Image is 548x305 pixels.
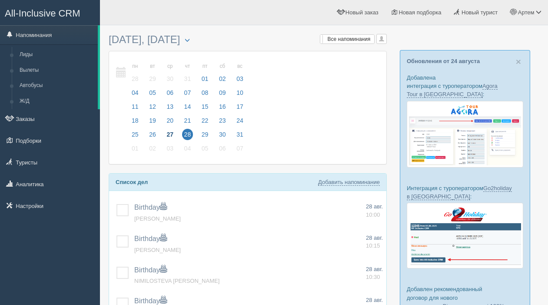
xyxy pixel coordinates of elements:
[407,101,523,168] img: agora-tour-%D0%B7%D0%B0%D1%8F%D0%B2%D0%BA%D0%B8-%D1%81%D1%80%D0%BC-%D0%B4%D0%BB%D1%8F-%D1%82%D1%8...
[234,63,246,70] small: вс
[182,115,193,126] span: 21
[130,63,141,70] small: пн
[199,63,211,70] small: пт
[328,36,371,42] span: Все напоминания
[199,101,211,112] span: 15
[144,130,161,144] a: 26
[407,203,523,268] img: go2holiday-bookings-crm-for-travel-agency.png
[217,87,228,98] span: 09
[516,57,521,67] span: ×
[162,58,178,88] a: ср 30
[164,101,176,112] span: 13
[5,8,80,19] span: All-Inclusive CRM
[127,144,143,158] a: 01
[0,0,100,24] a: All-Inclusive CRM
[134,204,167,211] a: Birthday
[407,58,480,64] a: Обновления от 24 августа
[232,144,246,158] a: 07
[516,57,521,66] button: Close
[366,211,380,218] span: 10:00
[197,116,213,130] a: 22
[179,130,196,144] a: 28
[182,63,193,70] small: чт
[127,116,143,130] a: 18
[234,73,246,84] span: 03
[197,58,213,88] a: пт 01
[197,130,213,144] a: 29
[214,116,231,130] a: 23
[147,143,158,154] span: 02
[130,73,141,84] span: 28
[217,115,228,126] span: 23
[164,143,176,154] span: 03
[164,115,176,126] span: 20
[217,143,228,154] span: 06
[147,101,158,112] span: 12
[127,102,143,116] a: 11
[366,265,383,282] a: 28 авг. 10:30
[366,203,383,219] a: 28 авг. 10:00
[217,73,228,84] span: 02
[147,73,158,84] span: 29
[182,143,193,154] span: 04
[366,234,383,250] a: 28 авг. 10:15
[232,58,246,88] a: вс 03
[162,116,178,130] a: 20
[134,235,167,242] a: Birthday
[130,101,141,112] span: 11
[182,129,193,140] span: 28
[345,9,379,16] span: Новый заказ
[144,144,161,158] a: 02
[214,144,231,158] a: 06
[232,88,246,102] a: 10
[234,87,246,98] span: 10
[462,9,498,16] span: Новый турист
[214,58,231,88] a: сб 02
[182,73,193,84] span: 31
[199,87,211,98] span: 08
[182,87,193,98] span: 07
[130,129,141,140] span: 25
[162,130,178,144] a: 27
[147,87,158,98] span: 05
[199,129,211,140] span: 29
[366,297,383,303] span: 28 авг.
[144,102,161,116] a: 12
[144,116,161,130] a: 19
[518,9,535,16] span: Артем
[16,63,98,78] a: Вылеты
[232,130,246,144] a: 31
[399,9,441,16] span: Новая подборка
[214,130,231,144] a: 30
[234,129,246,140] span: 31
[164,63,176,70] small: ср
[127,130,143,144] a: 25
[127,58,143,88] a: пн 28
[407,83,498,98] a: Agora Tour в [GEOGRAPHIC_DATA]
[130,143,141,154] span: 01
[134,278,219,284] span: NIMILOSTEVA [PERSON_NAME]
[232,116,246,130] a: 24
[147,115,158,126] span: 19
[234,143,246,154] span: 07
[179,116,196,130] a: 21
[127,88,143,102] a: 04
[217,63,228,70] small: сб
[407,185,512,200] a: Go2holiday в [GEOGRAPHIC_DATA]
[407,74,523,98] p: Добавлена интеграция с туроператором :
[366,242,380,249] span: 10:15
[147,63,158,70] small: вт
[199,143,211,154] span: 05
[134,297,167,305] a: Birthday
[134,266,167,274] a: Birthday
[116,179,148,185] b: Список дел
[164,87,176,98] span: 06
[162,144,178,158] a: 03
[109,34,387,47] h3: [DATE], [DATE]
[179,144,196,158] a: 04
[134,247,181,253] a: [PERSON_NAME]
[164,73,176,84] span: 30
[179,58,196,88] a: чт 31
